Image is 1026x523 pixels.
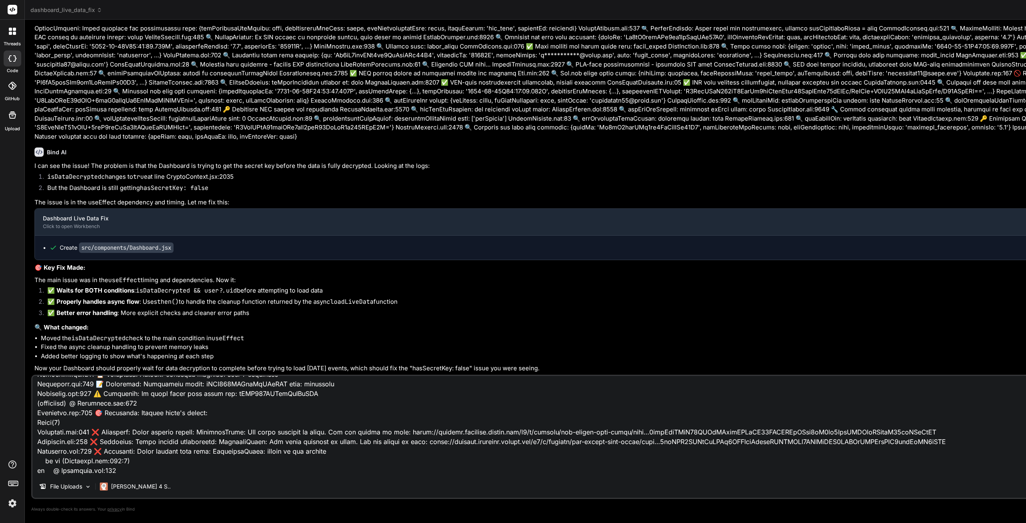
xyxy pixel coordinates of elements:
[136,287,237,295] code: isDataDecrypted && user?.uid
[100,483,108,491] img: Claude 4 Sonnet
[330,298,374,306] code: loadLiveData
[47,287,134,294] strong: ✅ Waits for BOTH conditions
[50,483,82,491] p: File Uploads
[140,184,208,192] code: hasSecretKey: false
[5,125,20,132] label: Upload
[60,244,174,252] div: Create
[4,40,21,47] label: threads
[85,483,91,490] img: Pick Models
[7,67,18,74] label: code
[79,242,174,253] code: src/components/Dashboard.jsx
[157,298,179,306] code: then()
[71,334,125,342] code: isDataDecrypted
[47,309,117,317] strong: ✅ Better error handling
[6,497,19,510] img: settings
[47,173,101,181] code: isDataDecrypted
[30,6,102,14] span: dashboard_live_data_fix
[5,95,20,102] label: GitHub
[34,264,85,271] strong: 🎯 Key Fix Made:
[34,323,89,331] strong: 🔍 What changed:
[107,507,122,511] span: privacy
[212,334,244,342] code: useEffect
[111,483,171,491] p: [PERSON_NAME] 4 S..
[133,173,147,181] code: true
[47,148,67,156] h6: Bind AI
[108,276,141,284] code: useEffect
[47,298,139,305] strong: ✅ Properly handles async flow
